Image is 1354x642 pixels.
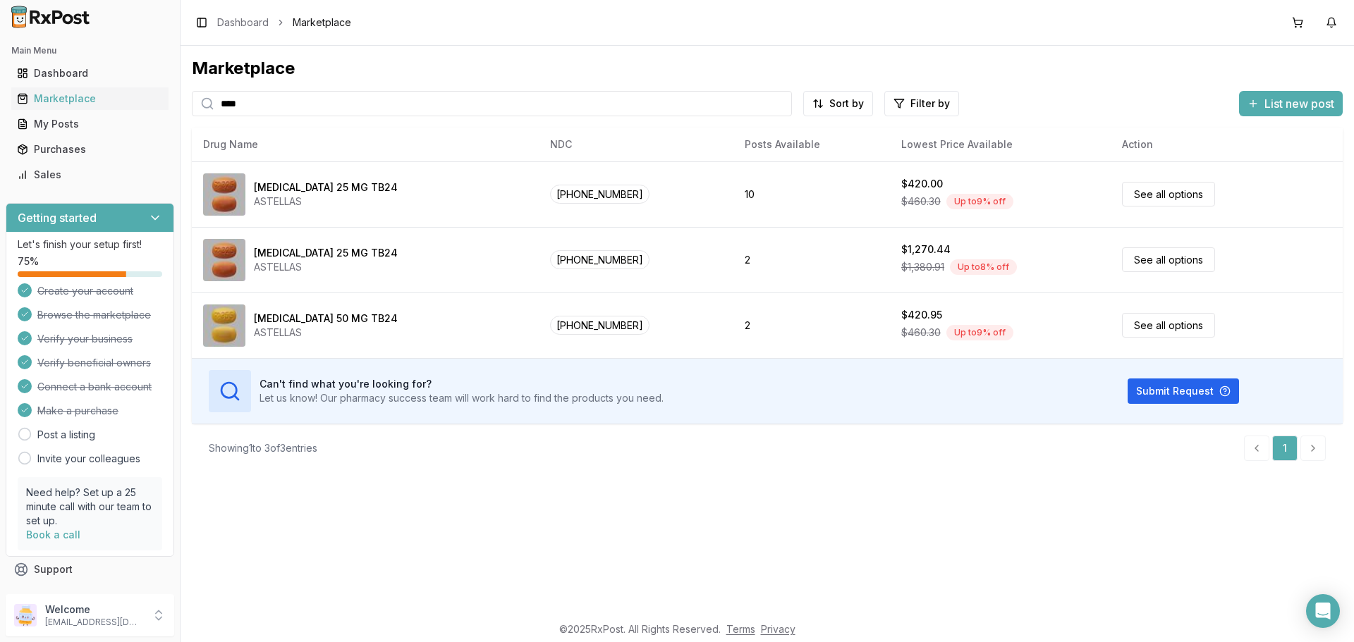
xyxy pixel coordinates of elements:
[6,163,174,186] button: Sales
[6,557,174,582] button: Support
[11,61,169,86] a: Dashboard
[37,380,152,394] span: Connect a bank account
[254,260,398,274] div: ASTELLAS
[1306,594,1340,628] div: Open Intercom Messenger
[293,16,351,30] span: Marketplace
[11,45,169,56] h2: Main Menu
[6,6,96,28] img: RxPost Logo
[901,260,944,274] span: $1,380.91
[217,16,269,30] a: Dashboard
[829,97,864,111] span: Sort by
[550,250,649,269] span: [PHONE_NUMBER]
[733,292,890,358] td: 2
[6,113,174,135] button: My Posts
[192,128,539,161] th: Drug Name
[203,239,245,281] img: Myrbetriq 25 MG TB24
[550,185,649,204] span: [PHONE_NUMBER]
[901,195,941,209] span: $460.30
[14,604,37,626] img: User avatar
[1122,182,1215,206] a: See all options
[37,284,133,298] span: Create your account
[203,304,245,347] img: Myrbetriq 50 MG TB24
[17,66,163,80] div: Dashboard
[726,623,755,635] a: Terms
[11,86,169,111] a: Marketplace
[11,162,169,187] a: Sales
[17,92,163,106] div: Marketplace
[910,97,950,111] span: Filter by
[11,111,169,137] a: My Posts
[26,486,154,528] p: Need help? Set up a 25 minute call with our team to set up.
[733,161,890,227] td: 10
[37,332,133,346] span: Verify your business
[733,227,890,292] td: 2
[1244,436,1326,461] nav: pagination
[884,91,959,116] button: Filter by
[203,173,245,216] img: Myrbetriq 25 MG TB24
[18,254,39,268] span: 75 %
[6,87,174,110] button: Marketplace
[761,623,795,635] a: Privacy
[733,128,890,161] th: Posts Available
[890,128,1111,161] th: Lowest Price Available
[37,308,151,322] span: Browse the marketplace
[254,246,398,260] div: [MEDICAL_DATA] 25 MG TB24
[946,325,1013,340] div: Up to 9 % off
[17,117,163,131] div: My Posts
[254,195,398,209] div: ASTELLAS
[34,588,82,602] span: Feedback
[1128,378,1239,404] button: Submit Request
[1111,128,1343,161] th: Action
[539,128,733,161] th: NDC
[901,308,942,322] div: $420.95
[6,62,174,85] button: Dashboard
[37,356,151,370] span: Verify beneficial owners
[803,91,873,116] button: Sort by
[260,377,664,391] h3: Can't find what you're looking for?
[209,441,317,455] div: Showing 1 to 3 of 3 entries
[950,259,1017,275] div: Up to 8 % off
[254,180,398,195] div: [MEDICAL_DATA] 25 MG TB24
[901,326,941,340] span: $460.30
[946,194,1013,209] div: Up to 9 % off
[6,582,174,607] button: Feedback
[17,142,163,156] div: Purchases
[1272,436,1298,461] a: 1
[1239,98,1343,112] a: List new post
[1264,95,1334,112] span: List new post
[192,57,1343,80] div: Marketplace
[1122,313,1215,338] a: See all options
[254,326,398,340] div: ASTELLAS
[217,16,351,30] nav: breadcrumb
[45,603,143,617] p: Welcome
[45,617,143,628] p: [EMAIL_ADDRESS][DOMAIN_NAME]
[26,529,80,541] a: Book a call
[1239,91,1343,116] button: List new post
[18,209,97,226] h3: Getting started
[18,237,162,252] p: Let's finish your setup first!
[1122,247,1215,272] a: See all options
[901,177,943,191] div: $420.00
[11,137,169,162] a: Purchases
[17,168,163,182] div: Sales
[901,242,951,257] div: $1,270.44
[37,404,118,418] span: Make a purchase
[6,138,174,161] button: Purchases
[37,452,140,466] a: Invite your colleagues
[37,428,95,442] a: Post a listing
[260,391,664,405] p: Let us know! Our pharmacy success team will work hard to find the products you need.
[550,316,649,335] span: [PHONE_NUMBER]
[254,311,398,326] div: [MEDICAL_DATA] 50 MG TB24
